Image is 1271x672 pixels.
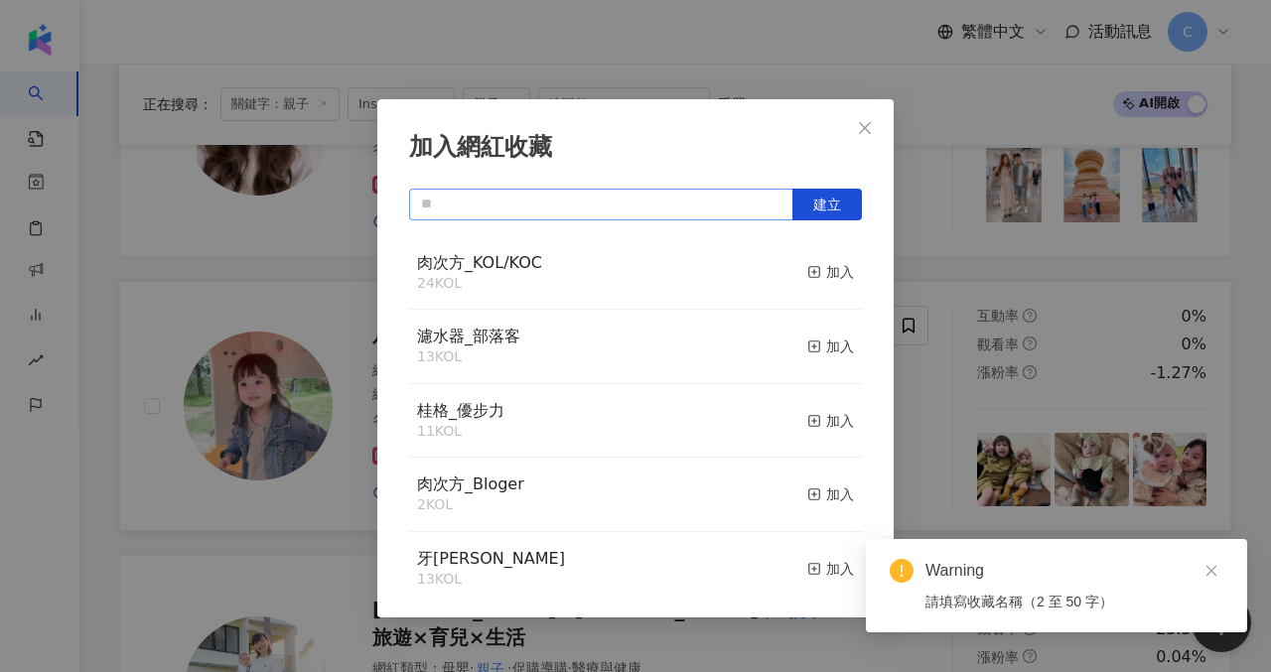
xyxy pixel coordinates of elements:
div: 加入 [807,336,854,357]
div: 加入 [807,558,854,580]
span: close [1204,564,1218,578]
span: 建立 [813,197,841,212]
span: 濾水器_部落客 [417,327,520,345]
div: 13 KOL [417,570,565,590]
button: 建立 [792,189,862,220]
div: 13 KOL [417,347,520,367]
div: 11 KOL [417,422,504,442]
div: 24 KOL [417,274,542,294]
span: 肉次方_KOL/KOC [417,253,542,272]
a: 桂格_優步力 [417,403,504,419]
span: close [857,120,873,136]
div: 請填寫收藏名稱（2 至 50 字） [925,591,1223,612]
span: 肉次方_Bloger [417,474,524,493]
button: 加入 [807,326,854,367]
div: 2 KOL [417,495,524,515]
button: 加入 [807,400,854,442]
div: 加入 [807,410,854,432]
span: 桂格_優步力 [417,401,504,420]
button: 加入 [807,252,854,294]
div: Warning [925,559,1223,583]
a: 牙[PERSON_NAME] [417,551,565,567]
a: 濾水器_部落客 [417,329,520,344]
a: KOL Avatar小豚♡嚶茵怪｜親子日常tunbb0901網紅類型：親子·家庭總追蹤數：8,880名稱：小豚♡嚶茵怪｜親子日常6,9781,902找相似查看關鍵字貼文 7 筆互動率questi... [119,281,1231,532]
span: exclamation-circle [890,559,914,583]
button: 加入 [807,473,854,515]
div: 加入網紅收藏 [409,131,862,165]
button: 加入 [807,548,854,590]
span: 牙[PERSON_NAME] [417,549,565,568]
div: 加入 [807,483,854,505]
a: 肉次方_KOL/KOC [417,255,542,271]
div: 加入 [807,261,854,283]
button: Close [845,108,885,148]
a: 肉次方_Bloger [417,476,524,492]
